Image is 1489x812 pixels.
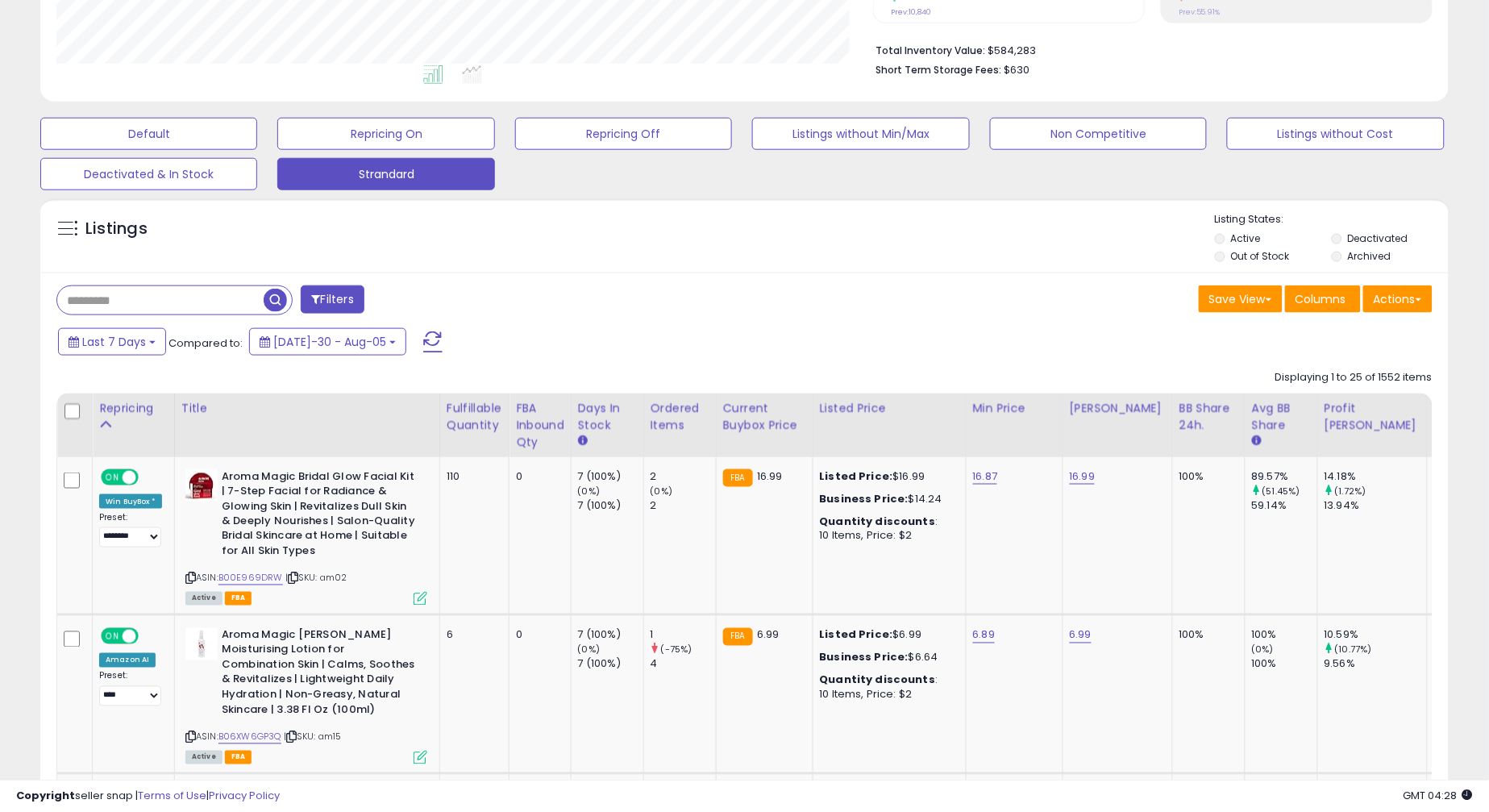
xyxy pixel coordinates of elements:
[82,334,146,350] span: Last 7 Days
[273,334,386,350] span: [DATE]-30 - Aug-05
[1262,485,1300,498] small: (51.45%)
[651,657,716,672] div: 4
[181,400,433,417] div: Title
[973,468,998,485] a: 16.87
[876,63,1001,77] b: Short Term Storage Fees:
[1285,285,1361,313] button: Columns
[136,470,162,484] span: OFF
[820,673,936,688] b: Quantity discounts
[185,628,218,660] img: 21CGk-5kS-L._SL40_.jpg
[277,158,494,190] button: Strandard
[820,491,909,506] b: Business Price:
[973,627,996,643] a: 6.89
[651,498,716,513] div: 2
[578,469,643,484] div: 7 (100%)
[1179,469,1233,484] div: 100%
[1325,657,1427,672] div: 9.56%
[99,653,156,668] div: Amazon AI
[1363,285,1433,313] button: Actions
[1348,231,1408,245] label: Deactivated
[578,485,601,498] small: (0%)
[1227,118,1444,150] button: Listings without Cost
[16,788,75,803] strong: Copyright
[973,400,1056,417] div: Min Price
[277,118,494,150] button: Repricing On
[1252,628,1317,643] div: 100%
[136,629,162,643] span: OFF
[661,643,693,656] small: (-75%)
[578,657,643,672] div: 7 (100%)
[447,400,502,434] div: Fulfillable Quantity
[820,469,954,484] div: $16.99
[820,673,954,688] div: :
[651,469,716,484] div: 2
[820,514,954,529] div: :
[891,7,931,17] small: Prev: 10,840
[1348,249,1391,263] label: Archived
[723,628,753,646] small: FBA
[1335,643,1372,656] small: (10.77%)
[185,469,427,604] div: ASIN:
[99,512,162,548] div: Preset:
[578,400,637,434] div: Days In Stock
[58,328,166,356] button: Last 7 Days
[222,469,418,563] b: Aroma Magic Bridal Glow Facial Kit | 7-Step Facial for Radiance & Glowing Skin | Revitalizes Dull...
[990,118,1207,150] button: Non Competitive
[1199,285,1283,313] button: Save View
[1179,628,1233,643] div: 100%
[651,485,673,498] small: (0%)
[209,788,280,803] a: Privacy Policy
[40,118,257,150] button: Default
[876,44,985,57] b: Total Inventory Value:
[1070,468,1096,485] a: 16.99
[102,629,123,643] span: ON
[752,118,969,150] button: Listings without Min/Max
[102,470,123,484] span: ON
[1070,400,1166,417] div: [PERSON_NAME]
[1296,291,1346,307] span: Columns
[516,400,564,451] div: FBA inbound Qty
[578,434,588,448] small: Days In Stock.
[447,469,497,484] div: 110
[723,400,806,434] div: Current Buybox Price
[1179,400,1238,434] div: BB Share 24h.
[1325,628,1427,643] div: 10.59%
[185,628,427,763] div: ASIN:
[285,572,347,585] span: | SKU: am02
[723,469,753,487] small: FBA
[225,592,252,606] span: FBA
[876,40,1420,59] li: $584,283
[218,731,281,744] a: B06XW6GP3Q
[578,643,601,656] small: (0%)
[301,285,364,314] button: Filters
[1070,627,1092,643] a: 6.99
[578,498,643,513] div: 7 (100%)
[516,628,559,643] div: 0
[820,627,893,643] b: Listed Price:
[1325,498,1427,513] div: 13.94%
[1215,212,1449,227] p: Listing States:
[99,400,168,417] div: Repricing
[99,671,162,707] div: Preset:
[85,218,148,240] h5: Listings
[820,492,954,506] div: $14.24
[578,628,643,643] div: 7 (100%)
[40,158,257,190] button: Deactivated & In Stock
[515,118,732,150] button: Repricing Off
[1252,643,1275,656] small: (0%)
[1179,7,1221,17] small: Prev: 55.91%
[284,731,342,743] span: | SKU: am15
[16,789,280,804] div: seller snap | |
[651,400,709,434] div: Ordered Items
[185,592,223,606] span: All listings currently available for purchase on Amazon
[757,627,780,643] span: 6.99
[185,469,218,502] img: 41DFoI6KtiL._SL40_.jpg
[1252,498,1317,513] div: 59.14%
[1252,434,1262,448] small: Avg BB Share.
[820,688,954,702] div: 10 Items, Price: $2
[138,788,206,803] a: Terms of Use
[1325,469,1427,484] div: 14.18%
[185,751,223,764] span: All listings currently available for purchase on Amazon
[820,514,936,529] b: Quantity discounts
[1231,249,1290,263] label: Out of Stock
